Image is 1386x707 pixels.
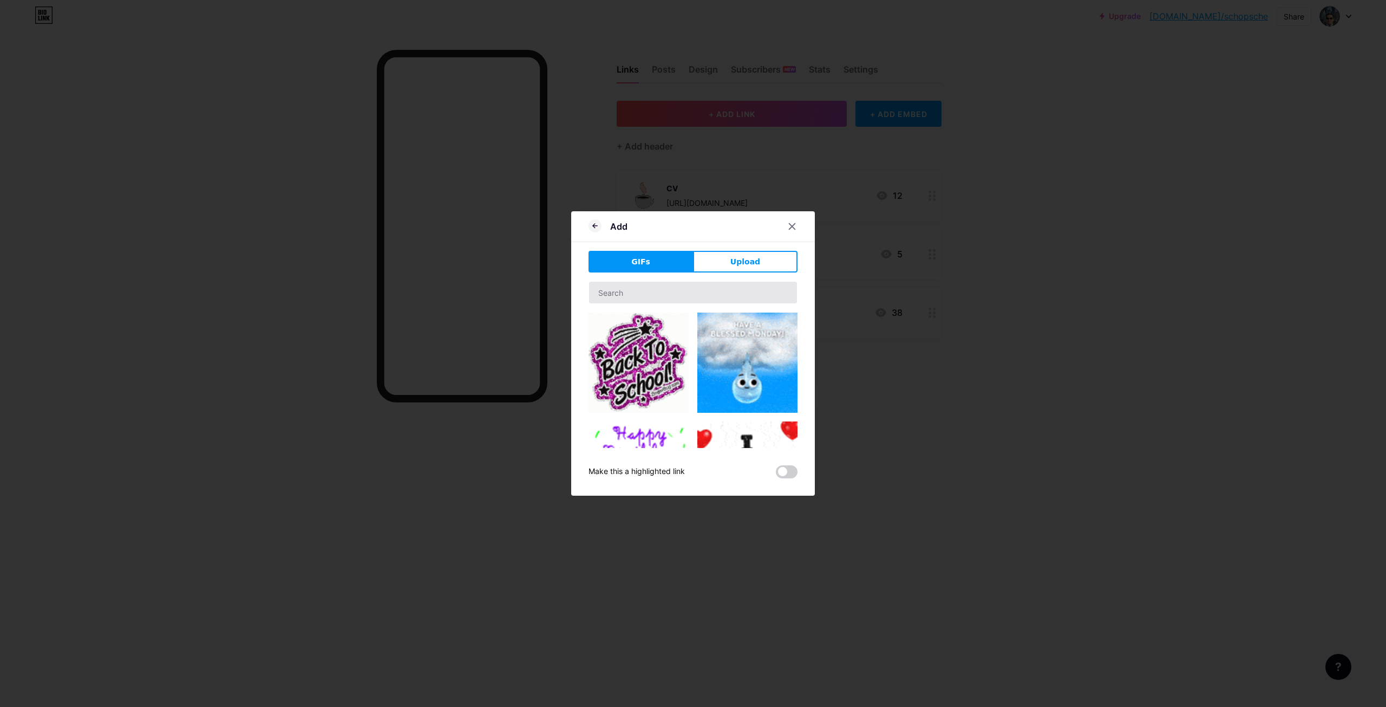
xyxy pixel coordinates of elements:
span: Upload [730,256,760,268]
img: Gihpy [589,313,689,413]
button: GIFs [589,251,693,273]
div: Make this a highlighted link [589,465,685,478]
span: GIFs [631,256,650,268]
img: Gihpy [697,313,797,413]
input: Search [589,282,797,303]
button: Upload [693,251,797,273]
img: Gihpy [589,421,689,522]
div: Add [610,220,627,233]
img: Gihpy [697,421,797,522]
